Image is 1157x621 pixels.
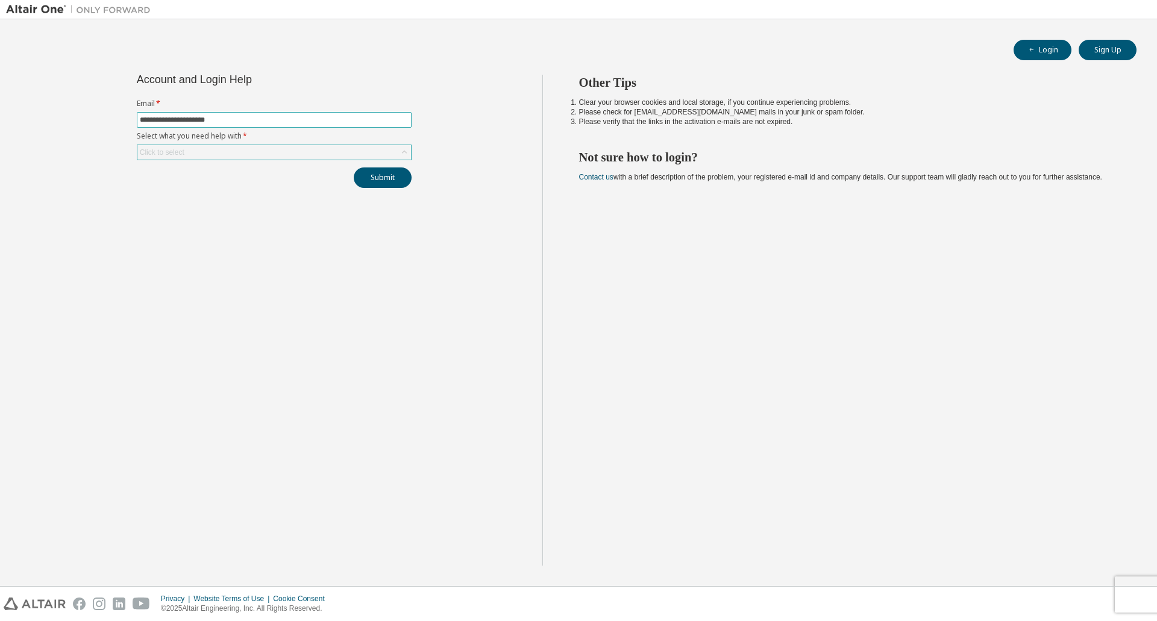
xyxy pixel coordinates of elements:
[137,131,412,141] label: Select what you need help with
[113,598,125,610] img: linkedin.svg
[4,598,66,610] img: altair_logo.svg
[579,149,1115,165] h2: Not sure how to login?
[133,598,150,610] img: youtube.svg
[73,598,86,610] img: facebook.svg
[140,148,184,157] div: Click to select
[579,117,1115,126] li: Please verify that the links in the activation e-mails are not expired.
[161,594,193,604] div: Privacy
[161,604,332,614] p: © 2025 Altair Engineering, Inc. All Rights Reserved.
[579,107,1115,117] li: Please check for [EMAIL_ADDRESS][DOMAIN_NAME] mails in your junk or spam folder.
[193,594,273,604] div: Website Terms of Use
[137,99,412,108] label: Email
[579,98,1115,107] li: Clear your browser cookies and local storage, if you continue experiencing problems.
[1079,40,1137,60] button: Sign Up
[93,598,105,610] img: instagram.svg
[6,4,157,16] img: Altair One
[579,75,1115,90] h2: Other Tips
[1014,40,1071,60] button: Login
[273,594,331,604] div: Cookie Consent
[137,75,357,84] div: Account and Login Help
[137,145,411,160] div: Click to select
[579,173,613,181] a: Contact us
[354,167,412,188] button: Submit
[579,173,1102,181] span: with a brief description of the problem, your registered e-mail id and company details. Our suppo...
